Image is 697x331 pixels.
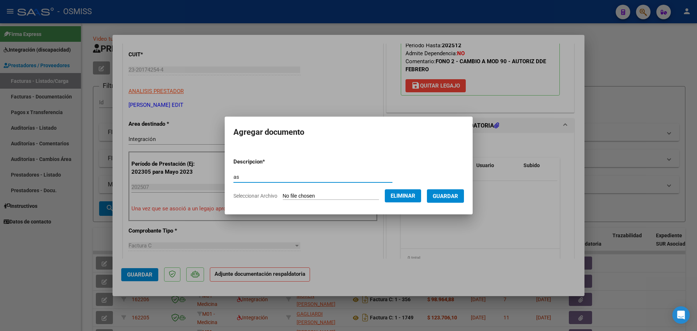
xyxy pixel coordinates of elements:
span: Guardar [433,193,458,199]
button: Eliminar [385,189,421,202]
p: Descripcion [233,158,303,166]
span: Seleccionar Archivo [233,193,277,199]
button: Guardar [427,189,464,203]
span: Eliminar [391,193,415,199]
div: Open Intercom Messenger [672,306,690,324]
h2: Agregar documento [233,125,464,139]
